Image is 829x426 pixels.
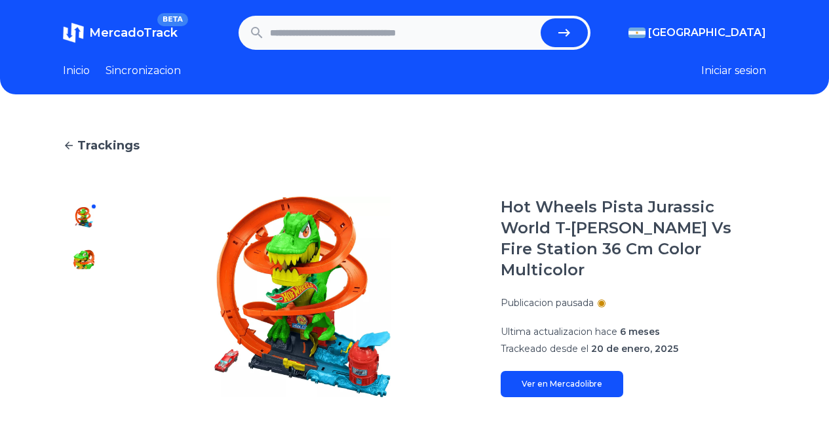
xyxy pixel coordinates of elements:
[73,249,94,270] img: Hot Wheels Pista Jurassic World T-rex Vs Fire Station 36 Cm Color Multicolor
[63,22,84,43] img: MercadoTrack
[73,207,94,228] img: Hot Wheels Pista Jurassic World T-rex Vs Fire Station 36 Cm Color Multicolor
[648,25,766,41] span: [GEOGRAPHIC_DATA]
[701,63,766,79] button: Iniciar sesion
[63,63,90,79] a: Inicio
[501,197,766,281] h1: Hot Wheels Pista Jurassic World T-[PERSON_NAME] Vs Fire Station 36 Cm Color Multicolor
[591,343,678,355] span: 20 de enero, 2025
[63,136,766,155] a: Trackings
[628,28,646,38] img: Argentina
[73,333,94,354] img: Hot Wheels Pista Jurassic World T-rex Vs Fire Station 36 Cm Color Multicolor
[63,22,178,43] a: MercadoTrackBETA
[501,343,588,355] span: Trackeado desde el
[131,197,474,397] img: Hot Wheels Pista Jurassic World T-rex Vs Fire Station 36 Cm Color Multicolor
[628,25,766,41] button: [GEOGRAPHIC_DATA]
[501,371,623,397] a: Ver en Mercadolibre
[106,63,181,79] a: Sincronizacion
[501,296,594,309] p: Publicacion pausada
[620,326,660,338] span: 6 meses
[157,13,188,26] span: BETA
[89,26,178,40] span: MercadoTrack
[501,326,617,338] span: Ultima actualizacion hace
[73,291,94,312] img: Hot Wheels Pista Jurassic World T-rex Vs Fire Station 36 Cm Color Multicolor
[77,136,140,155] span: Trackings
